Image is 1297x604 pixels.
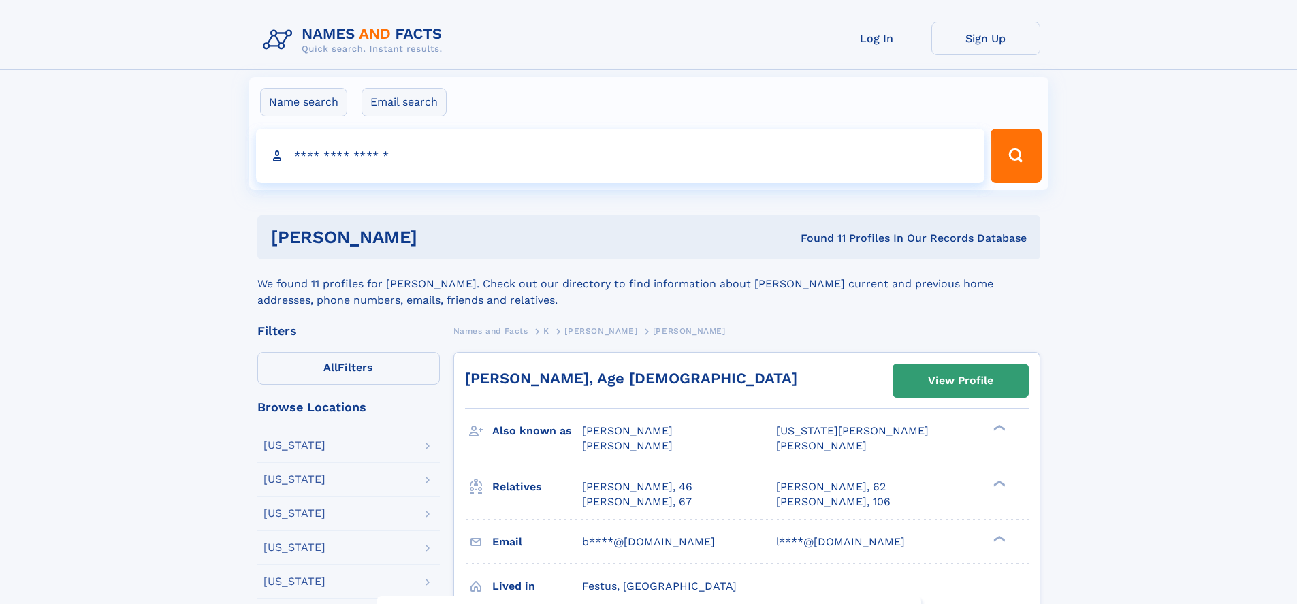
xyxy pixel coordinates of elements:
[492,419,582,443] h3: Also known as
[257,259,1040,308] div: We found 11 profiles for [PERSON_NAME]. Check out our directory to find information about [PERSON...
[492,475,582,498] h3: Relatives
[990,534,1006,543] div: ❯
[776,439,867,452] span: [PERSON_NAME]
[263,508,325,519] div: [US_STATE]
[263,542,325,553] div: [US_STATE]
[257,352,440,385] label: Filters
[609,231,1027,246] div: Found 11 Profiles In Our Records Database
[582,424,673,437] span: [PERSON_NAME]
[582,579,737,592] span: Festus, [GEOGRAPHIC_DATA]
[893,364,1028,397] a: View Profile
[260,88,347,116] label: Name search
[582,494,692,509] a: [PERSON_NAME], 67
[257,401,440,413] div: Browse Locations
[257,22,453,59] img: Logo Names and Facts
[776,424,929,437] span: [US_STATE][PERSON_NAME]
[362,88,447,116] label: Email search
[776,479,886,494] a: [PERSON_NAME], 62
[256,129,985,183] input: search input
[453,322,528,339] a: Names and Facts
[928,365,993,396] div: View Profile
[990,424,1006,432] div: ❯
[263,474,325,485] div: [US_STATE]
[263,576,325,587] div: [US_STATE]
[543,322,549,339] a: K
[492,575,582,598] h3: Lived in
[263,440,325,451] div: [US_STATE]
[990,479,1006,488] div: ❯
[582,439,673,452] span: [PERSON_NAME]
[492,530,582,554] h3: Email
[465,370,797,387] a: [PERSON_NAME], Age [DEMOGRAPHIC_DATA]
[582,479,692,494] a: [PERSON_NAME], 46
[543,326,549,336] span: K
[323,361,338,374] span: All
[653,326,726,336] span: [PERSON_NAME]
[564,326,637,336] span: [PERSON_NAME]
[822,22,931,55] a: Log In
[564,322,637,339] a: [PERSON_NAME]
[271,229,609,246] h1: [PERSON_NAME]
[257,325,440,337] div: Filters
[776,494,891,509] a: [PERSON_NAME], 106
[931,22,1040,55] a: Sign Up
[991,129,1041,183] button: Search Button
